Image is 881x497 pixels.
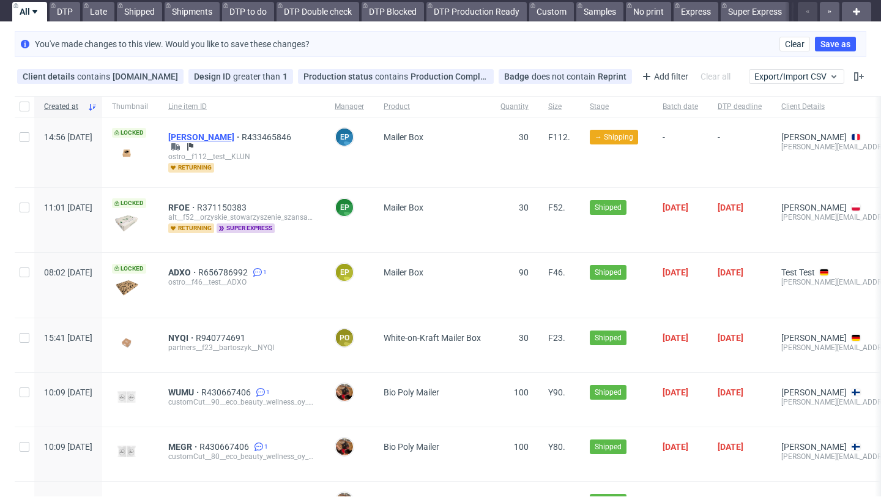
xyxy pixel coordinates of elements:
p: You've made changes to this view. Would you like to save these changes? [35,38,310,50]
span: Shipped [595,202,622,213]
span: DTP deadline [718,102,762,112]
span: 1 [266,387,270,397]
div: alt__f52__orzyskie_stowarzyszenie_szansa_na__RFOE [168,212,315,222]
span: 100 [514,442,529,452]
a: Custom [529,2,574,21]
button: Export/Import CSV [749,69,844,84]
span: [DATE] [718,442,743,452]
img: version_two_editor_design [112,144,141,161]
a: R433465846 [242,132,294,142]
span: Design ID [194,72,233,81]
span: F46. [548,267,565,277]
span: Manager [335,102,364,112]
span: F52. [548,203,565,212]
span: [DATE] [663,267,688,277]
span: 30 [519,333,529,343]
span: 14:56 [DATE] [44,132,92,142]
span: Locked [112,198,146,208]
div: [DOMAIN_NAME] [113,72,178,81]
span: [DATE] [663,333,688,343]
div: Production Complete [411,72,488,81]
a: [PERSON_NAME] [168,132,242,142]
a: [PERSON_NAME] [781,203,847,212]
span: 10:09 [DATE] [44,442,92,452]
span: contains [77,72,113,81]
span: greater than [233,72,283,81]
span: Badge [504,72,532,81]
span: [DATE] [718,387,743,397]
a: Shipments [165,2,220,21]
span: MEGR [168,442,199,452]
div: customCut__90__eco_beauty_wellness_oy__WUMU [168,397,315,407]
a: [PERSON_NAME] [781,333,847,343]
span: Save as [820,40,850,48]
a: [PERSON_NAME] [781,442,847,452]
span: [DATE] [718,333,743,343]
a: DTP [50,2,80,21]
a: 1 [251,442,268,452]
span: R371150383 [197,203,249,212]
a: DTP to do [222,2,274,21]
span: Quantity [500,102,529,112]
span: Shipped [595,441,622,452]
img: data [112,280,141,296]
span: Stage [590,102,643,112]
a: R940774691 [196,333,248,343]
span: Y90. [548,387,565,397]
figcaption: EP [336,129,353,146]
span: Locked [112,264,146,274]
a: R430667406 [199,442,251,452]
span: Shipped [595,387,622,398]
span: Bio Poly Mailer [384,387,439,397]
img: Karla Sutil [336,384,353,401]
span: Shipped [595,267,622,278]
a: R430667406 [201,387,253,397]
img: Karla Sutil [336,438,353,455]
span: returning [168,163,214,173]
a: DTP Double check [277,2,359,21]
div: Add filter [637,67,691,86]
span: F112. [548,132,570,142]
span: 15:41 [DATE] [44,333,92,343]
span: 10:09 [DATE] [44,387,92,397]
div: partners__f23__bartoszyk__NYQI [168,343,315,353]
div: ostro__f112__test__KLUN [168,152,315,162]
figcaption: EP [336,264,353,281]
figcaption: PO [336,329,353,346]
a: Shipped [117,2,162,21]
span: 100 [514,387,529,397]
span: 30 [519,203,529,212]
a: 1 [253,387,270,397]
span: Clear [785,40,805,48]
span: 90 [519,267,529,277]
span: Mailer Box [384,203,423,212]
span: Mailer Box [384,132,423,142]
span: Size [548,102,570,112]
span: [DATE] [663,203,688,212]
span: returning [168,223,214,233]
span: R656786992 [198,267,250,277]
span: - [663,132,698,173]
span: [DATE] [718,203,743,212]
a: All [12,2,47,21]
a: DTP Production Ready [426,2,527,21]
span: 30 [519,132,529,142]
span: Y80. [548,442,565,452]
span: ADXO [168,267,198,277]
img: data [112,332,141,353]
span: WUMU [168,387,201,397]
span: Shipped [595,332,622,343]
a: DTP Blocked [362,2,424,21]
span: Thumbnail [112,102,149,112]
span: does not contain [532,72,598,81]
img: data [112,388,141,406]
a: NYQI [168,333,196,343]
span: Product [384,102,481,112]
a: Express [674,2,718,21]
span: Client details [23,72,77,81]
